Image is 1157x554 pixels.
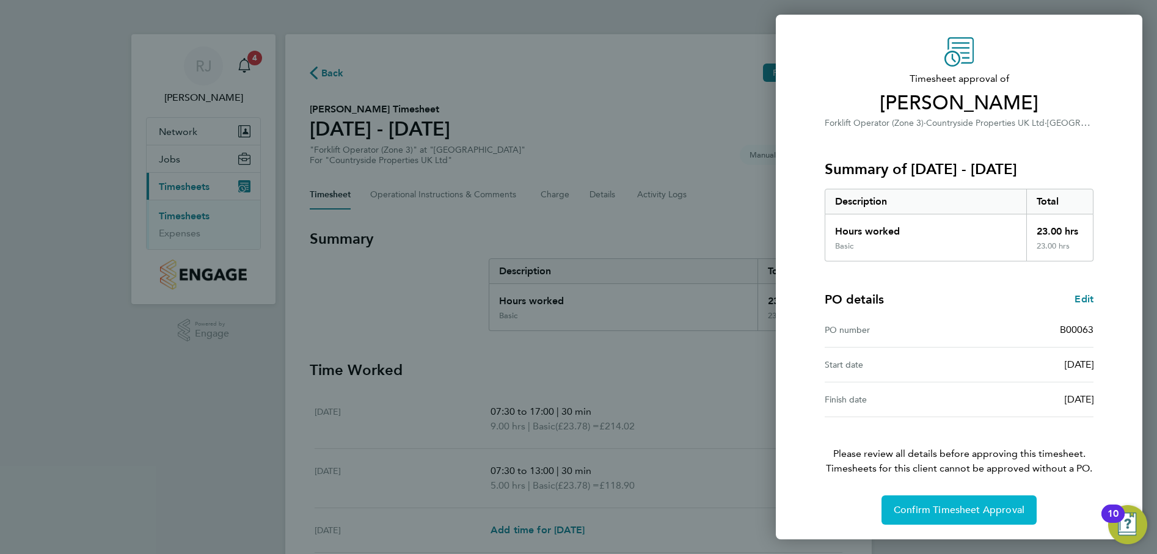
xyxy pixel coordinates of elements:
div: Hours worked [825,214,1026,241]
div: [DATE] [959,357,1093,372]
div: Basic [835,241,853,251]
span: B00063 [1060,324,1093,335]
span: Countryside Properties UK Ltd [926,118,1045,128]
div: Finish date [825,392,959,407]
div: Start date [825,357,959,372]
div: 23.00 hrs [1026,241,1093,261]
div: PO number [825,323,959,337]
div: 23.00 hrs [1026,214,1093,241]
span: Timesheets for this client cannot be approved without a PO. [810,461,1108,476]
div: Summary of 18 - 24 Aug 2025 [825,189,1093,261]
h3: Summary of [DATE] - [DATE] [825,159,1093,179]
span: · [924,118,926,128]
div: Total [1026,189,1093,214]
span: [PERSON_NAME] [825,91,1093,115]
span: Timesheet approval of [825,71,1093,86]
button: Confirm Timesheet Approval [881,495,1037,525]
a: Edit [1075,292,1093,307]
span: Edit [1075,293,1093,305]
p: Please review all details before approving this timesheet. [810,417,1108,476]
span: Forklift Operator (Zone 3) [825,118,924,128]
span: · [1045,118,1047,128]
div: [DATE] [959,392,1093,407]
span: [GEOGRAPHIC_DATA] [1047,117,1134,128]
div: 10 [1108,514,1119,530]
h4: PO details [825,291,884,308]
span: Confirm Timesheet Approval [894,504,1024,516]
div: Description [825,189,1026,214]
button: Open Resource Center, 10 new notifications [1108,505,1147,544]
